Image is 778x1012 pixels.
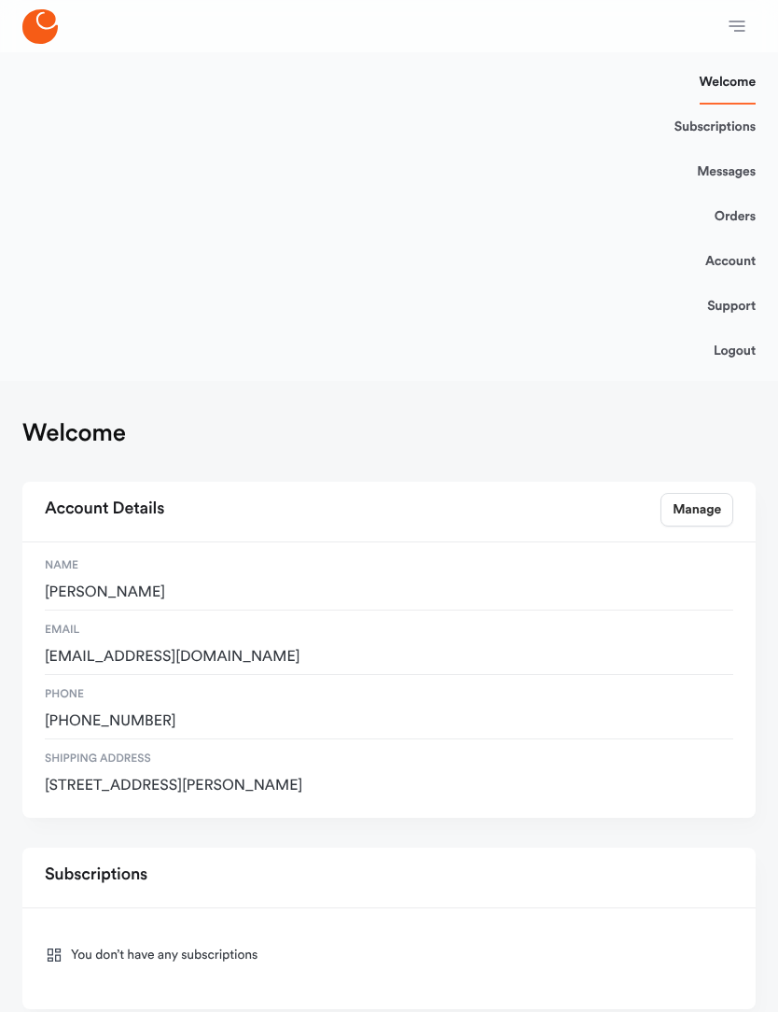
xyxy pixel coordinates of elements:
div: You don’t have any subscriptions [45,923,733,994]
a: Subscriptions [674,105,756,149]
span: Email [45,622,733,639]
h1: Welcome [22,418,126,448]
h2: Subscriptions [45,859,147,893]
a: Orders [715,194,756,239]
span: traciayer@bellsouth.net [45,648,733,667]
span: 5483 State Route 136 East, Calhoun, US, 42327 [45,777,733,795]
span: Shipping Address [45,751,733,767]
h2: Account Details [45,493,164,527]
a: Messages [697,149,756,194]
a: Logout [714,329,756,373]
a: Manage [660,493,733,527]
span: Phone [45,686,733,703]
span: [PERSON_NAME] [45,583,733,602]
a: Welcome [700,60,756,105]
span: [PHONE_NUMBER] [45,712,733,731]
a: Account [705,239,756,284]
a: Support [707,284,756,329]
span: Name [45,557,733,574]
